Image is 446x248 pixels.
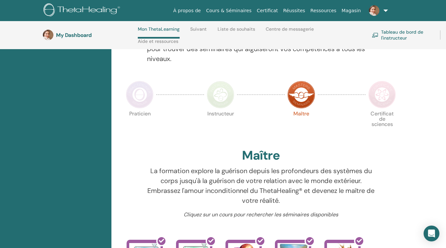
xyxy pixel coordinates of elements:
p: La formation explore la guérison depuis les profondeurs des systèmes du corps jusqu'à la guérison... [147,166,375,205]
img: default.jpg [369,5,379,16]
img: Instructor [207,81,234,108]
p: Praticien [126,111,154,139]
img: logo.png [44,3,122,18]
a: Cours & Séminaires [203,5,254,17]
p: Certificat de sciences [368,111,396,139]
a: Ressources [308,5,339,17]
a: Suivant [190,26,207,37]
div: Open Intercom Messenger [424,226,439,241]
h3: My Dashboard [56,32,122,38]
img: Master [287,81,315,108]
p: Cliquez sur un cours pour rechercher les séminaires disponibles [147,211,375,219]
img: Practitioner [126,81,154,108]
a: Liste de souhaits [218,26,255,37]
p: Maître [287,111,315,139]
a: Tableau de bord de l'instructeur [372,28,432,42]
a: Certificat [254,5,281,17]
a: Réussites [281,5,308,17]
a: À propos de [171,5,204,17]
a: Magasin [339,5,363,17]
img: chalkboard-teacher.svg [372,33,378,38]
a: Mon ThetaLearning [138,26,180,39]
img: Certificate of Science [368,81,396,108]
a: Centre de messagerie [266,26,314,37]
h2: Maître [242,148,280,163]
a: Aide et ressources [138,39,178,49]
p: Instructeur [207,111,234,139]
img: default.jpg [43,30,53,40]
